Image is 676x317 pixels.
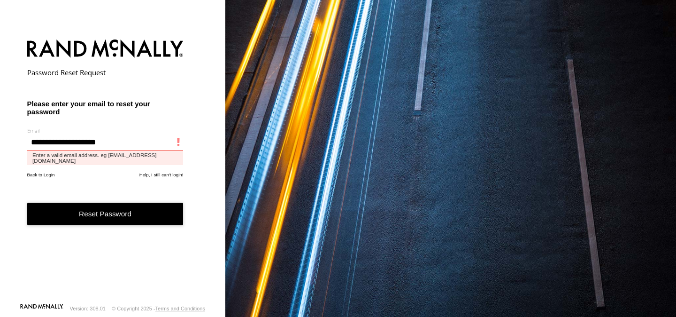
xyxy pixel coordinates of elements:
[27,203,184,226] button: Reset Password
[27,151,184,165] label: Enter a valid email address. eg [EMAIL_ADDRESS][DOMAIN_NAME]
[27,100,184,116] h3: Please enter your email to reset your password
[27,127,184,134] label: Email
[139,172,184,177] a: Help, I still can't login!
[112,306,205,311] div: © Copyright 2025 -
[155,306,205,311] a: Terms and Conditions
[70,306,106,311] div: Version: 308.01
[27,172,55,177] a: Back to Login
[27,68,184,77] h2: Password Reset Request
[27,38,184,62] img: Rand McNally
[20,304,63,313] a: Visit our Website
